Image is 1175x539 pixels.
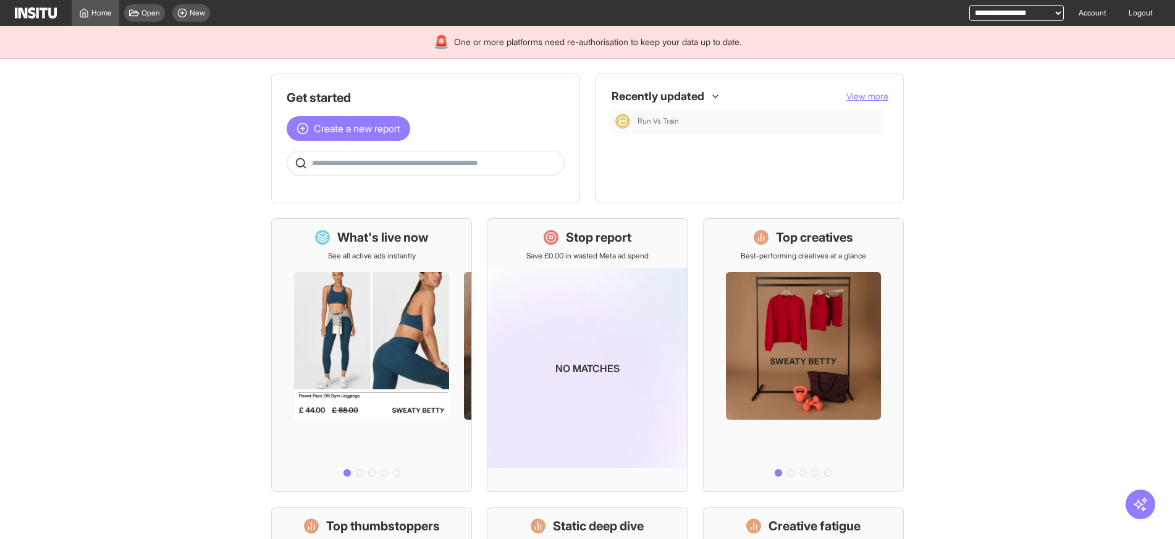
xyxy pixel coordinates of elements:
span: New [190,8,205,18]
button: Create a new report [287,116,410,141]
p: Save £0.00 in wasted Meta ad spend [526,251,649,261]
h1: What's live now [337,229,429,246]
h1: Static deep dive [553,517,644,535]
a: What's live nowSee all active ads instantly [271,218,472,492]
p: See all active ads instantly [328,251,416,261]
span: Run Vs Train [638,116,679,126]
span: One or more platforms need re-authorisation to keep your data up to date. [454,36,741,48]
p: Best-performing creatives at a glance [741,251,866,261]
h1: Get started [287,89,565,106]
div: Comparison [615,114,630,129]
p: No matches [555,361,620,376]
span: Create a new report [314,121,400,136]
span: View more [846,91,888,101]
a: Top creativesBest-performing creatives at a glance [703,218,904,492]
img: Logo [15,7,57,19]
span: Run Vs Train [638,116,878,126]
span: Open [141,8,160,18]
h1: Stop report [566,229,631,246]
a: Stop reportSave £0.00 in wasted Meta ad spendNo matches [487,218,688,492]
img: coming-soon-gradient_kfitwp.png [487,268,687,468]
button: View more [846,90,888,103]
span: Home [91,8,112,18]
div: 🚨 [434,33,449,51]
h1: Top thumbstoppers [326,517,440,535]
h1: Top creatives [776,229,853,246]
